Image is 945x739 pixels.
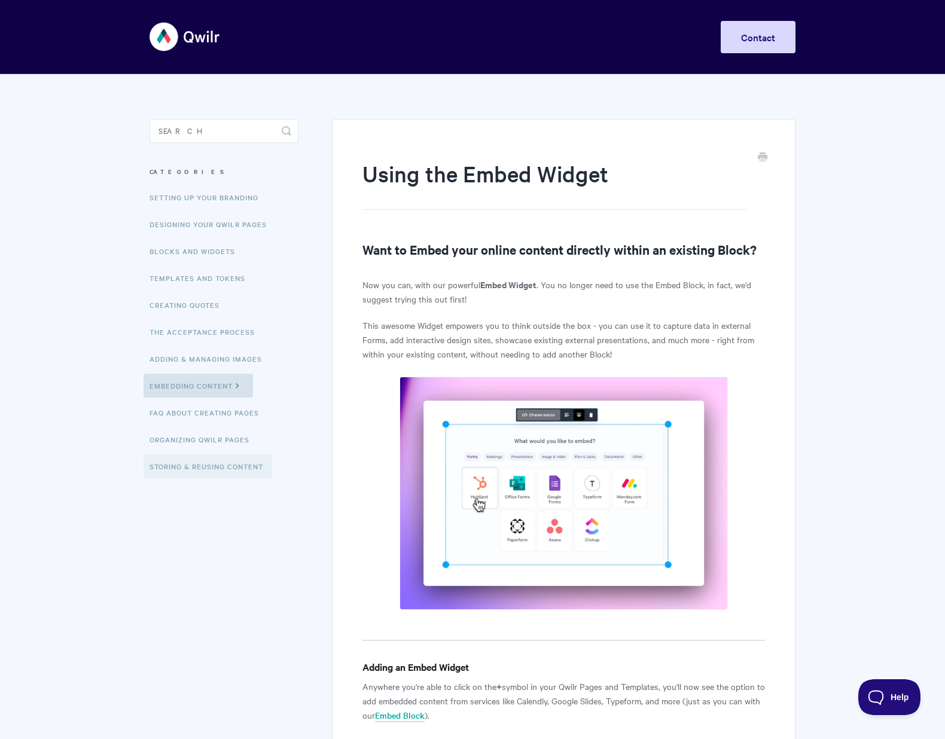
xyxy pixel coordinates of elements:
p: Now you can, with our powerful . You no longer need to use the Embed Block, in fact, we'd suggest... [362,277,765,306]
p: This awesome Widget empowers you to think outside the box - you can use it to capture data in ext... [362,318,765,361]
h4: Adding an Embed Widget [362,659,765,674]
a: Embedding Content [144,374,253,398]
a: Designing Your Qwilr Pages [150,212,276,236]
a: Setting up your Branding [150,185,267,209]
a: Templates and Tokens [150,266,254,290]
a: The Acceptance Process [150,320,264,344]
h1: Using the Embed Widget [362,158,747,210]
a: Organizing Qwilr Pages [150,427,258,451]
p: Anywhere you're able to click on the symbol in your Qwilr Pages and Templates, you'll now see the... [362,679,765,722]
a: Storing & Reusing Content [144,454,272,478]
a: Print this Article [758,151,767,164]
strong: + [496,680,502,692]
a: FAQ About Creating Pages [150,401,268,425]
a: Blocks and Widgets [150,239,244,263]
a: Embed Block [375,709,425,722]
input: Search [150,119,298,143]
h2: Want to Embed your online content directly within an existing Block? [362,240,765,259]
img: file-gaekzqDE7w.png [400,377,728,610]
h3: Categories [150,161,298,182]
strong: Embed Widget [480,278,536,291]
iframe: Toggle Customer Support [858,679,921,715]
a: Contact [721,21,795,53]
a: Creating Quotes [150,293,228,317]
a: Adding & Managing Images [150,347,271,371]
img: Qwilr Help Center [150,14,221,59]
